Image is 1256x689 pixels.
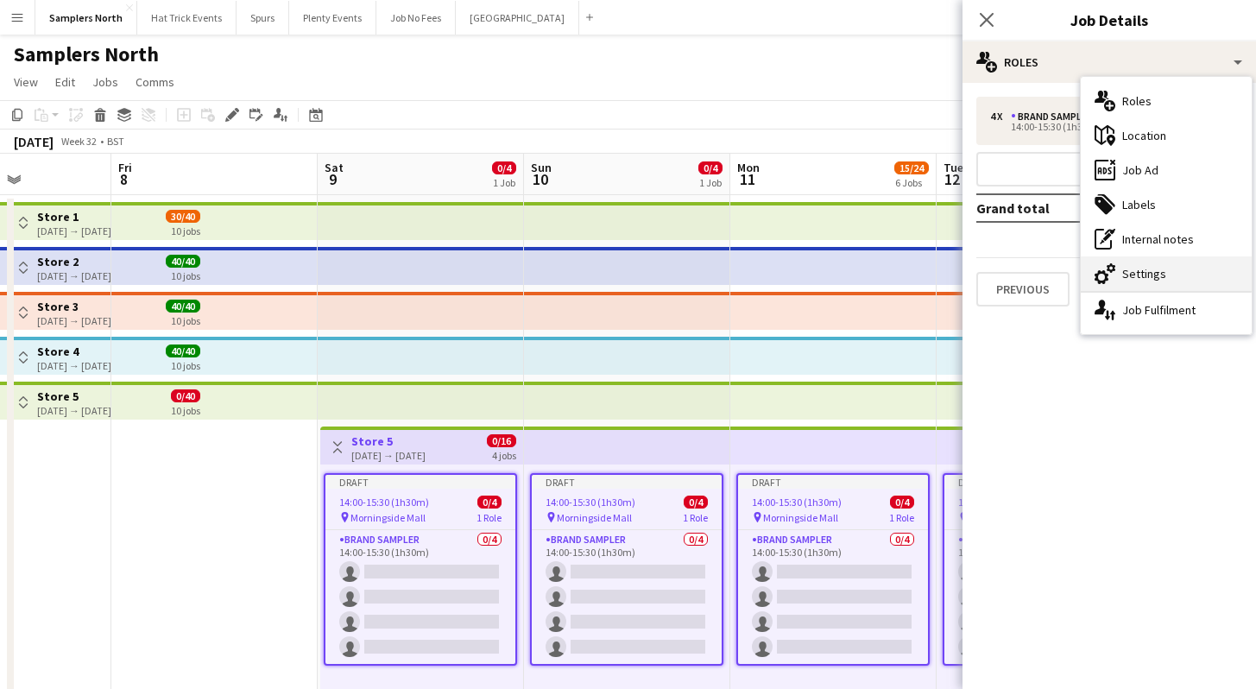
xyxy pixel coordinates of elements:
span: Week 32 [57,135,100,148]
div: 14:00-15:30 (1h30m) [990,123,1210,131]
app-job-card: Draft14:00-15:30 (1h30m)0/4 Morningside Mall1 RoleBrand Sampler0/414:00-15:30 (1h30m) [736,473,930,666]
button: Add role [976,152,1242,186]
div: 1 Job [699,176,722,189]
div: 10 jobs [171,223,200,237]
div: 1 Job [493,176,515,189]
div: Draft [532,475,722,489]
span: 11 [735,169,760,189]
h3: Store 5 [351,433,426,449]
td: Grand total [976,194,1133,222]
a: View [7,71,45,93]
div: Job Ad [1081,153,1252,187]
span: 0/4 [684,496,708,509]
h3: Job Details [963,9,1256,31]
span: 0/4 [477,496,502,509]
div: Labels [1081,187,1252,222]
h3: Store 2 [37,254,111,269]
div: Brand Sampler [1011,111,1100,123]
div: Draft [325,475,515,489]
span: 9 [322,169,344,189]
span: Tue [944,160,963,175]
div: [DATE] → [DATE] [37,314,111,327]
button: Job No Fees [376,1,456,35]
div: Location [1081,118,1252,153]
div: 10 jobs [171,268,200,282]
span: 0/16 [487,434,516,447]
span: 14:00-15:30 (1h30m) [752,496,842,509]
span: Comms [136,74,174,90]
h3: Store 3 [37,299,111,314]
span: Edit [55,74,75,90]
span: 0/4 [890,496,914,509]
div: [DATE] [14,133,54,150]
div: Settings [1081,256,1252,291]
div: [DATE] → [DATE] [37,359,111,372]
span: 1 Role [477,511,502,524]
button: Previous [976,272,1070,307]
div: 10 jobs [171,357,200,372]
span: 8 [116,169,132,189]
div: Job Fulfilment [1081,293,1252,327]
span: 40/40 [166,255,200,268]
button: Spurs [237,1,289,35]
app-job-card: Draft14:00-15:30 (1h30m)0/4 Morningside Mall1 RoleBrand Sampler0/414:00-15:30 (1h30m) [530,473,723,666]
span: Sat [325,160,344,175]
app-card-role: Brand Sampler0/414:00-15:30 (1h30m) [944,530,1134,664]
div: Internal notes [1081,222,1252,256]
div: Roles [1081,84,1252,118]
app-card-role: Brand Sampler0/414:00-15:30 (1h30m) [738,530,928,664]
h3: Store 4 [37,344,111,359]
span: 0/4 [492,161,516,174]
span: 14:00-15:30 (1h30m) [958,496,1048,509]
span: 12 [941,169,963,189]
div: [DATE] → [DATE] [37,404,111,417]
div: Draft [738,475,928,489]
span: 10 [528,169,552,189]
span: View [14,74,38,90]
div: 10 jobs [171,313,200,327]
span: Morningside Mall [763,511,838,524]
span: 14:00-15:30 (1h30m) [339,496,429,509]
span: 1 Role [683,511,708,524]
div: 4 x [990,111,1011,123]
div: [DATE] → [DATE] [37,269,111,282]
span: 14:00-15:30 (1h30m) [546,496,635,509]
span: 40/40 [166,300,200,313]
div: 6 Jobs [895,176,928,189]
button: Hat Trick Events [137,1,237,35]
button: Plenty Events [289,1,376,35]
h1: Samplers North [14,41,159,67]
span: 0/40 [171,389,200,402]
span: 40/40 [166,344,200,357]
div: [DATE] → [DATE] [37,224,111,237]
span: 1 Role [889,511,914,524]
div: Draft [944,475,1134,489]
div: [DATE] → [DATE] [351,449,426,462]
button: [GEOGRAPHIC_DATA] [456,1,579,35]
span: Mon [737,160,760,175]
app-job-card: Draft14:00-15:30 (1h30m)0/4 Morningside Mall1 RoleBrand Sampler0/414:00-15:30 (1h30m) [943,473,1136,666]
a: Comms [129,71,181,93]
span: 15/24 [894,161,929,174]
button: Samplers North [35,1,137,35]
div: 10 jobs [171,402,200,417]
h3: Store 1 [37,209,111,224]
app-card-role: Brand Sampler0/414:00-15:30 (1h30m) [532,530,722,664]
div: BST [107,135,124,148]
span: Morningside Mall [557,511,632,524]
a: Edit [48,71,82,93]
span: 0/4 [698,161,723,174]
span: Jobs [92,74,118,90]
div: 4 jobs [492,447,516,462]
span: Sun [531,160,552,175]
h3: Store 5 [37,389,111,404]
a: Jobs [85,71,125,93]
span: 30/40 [166,210,200,223]
div: Roles [963,41,1256,83]
app-job-card: Draft14:00-15:30 (1h30m)0/4 Morningside Mall1 RoleBrand Sampler0/414:00-15:30 (1h30m) [324,473,517,666]
span: Fri [118,160,132,175]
